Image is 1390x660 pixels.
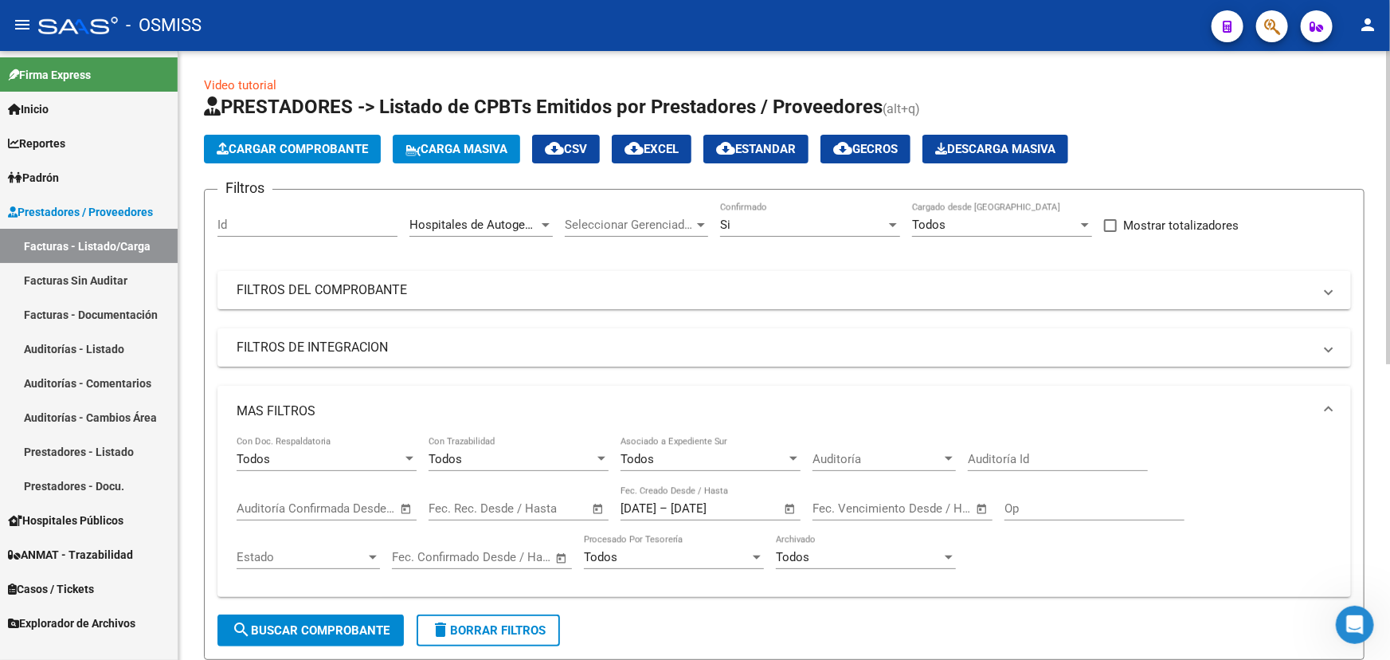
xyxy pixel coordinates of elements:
button: Descarga Masiva [922,135,1068,163]
span: Borrar Filtros [431,623,546,638]
span: Descarga Masiva [935,142,1055,156]
span: Estado [237,550,366,564]
span: Seleccionar Gerenciador [565,218,694,232]
mat-icon: person [1358,15,1377,34]
mat-panel-title: FILTROS DE INTEGRACION [237,339,1313,356]
span: Inicio [8,100,49,118]
span: Mostrar totalizadores [1123,216,1239,235]
span: PRESTADORES -> Listado de CPBTs Emitidos por Prestadores / Proveedores [204,96,883,118]
span: Buscar Comprobante [232,623,390,638]
button: Estandar [703,135,809,163]
mat-icon: delete [431,620,450,639]
mat-icon: cloud_download [716,139,735,158]
mat-icon: cloud_download [625,139,644,158]
span: Todos [621,452,654,466]
span: Reportes [8,135,65,152]
input: Fecha inicio [429,501,493,516]
mat-panel-title: MAS FILTROS [237,403,1313,420]
mat-expansion-panel-header: FILTROS DE INTEGRACION [217,328,1351,367]
span: ANMAT - Trazabilidad [8,546,133,564]
button: EXCEL [612,135,691,163]
span: Todos [912,218,946,232]
button: Open calendar [397,500,416,518]
span: EXCEL [625,142,679,156]
input: Fecha fin [891,501,969,516]
span: Todos [584,550,617,564]
button: Open calendar [973,500,992,518]
span: Padrón [8,169,59,187]
span: CSV [545,142,587,156]
input: Fecha fin [471,550,548,564]
span: Si [720,218,730,232]
button: Open calendar [553,549,571,568]
button: CSV [532,135,600,163]
span: Hospitales de Autogestión - Afiliaciones [409,218,625,232]
span: - OSMISS [126,8,202,43]
div: MAS FILTROS [217,437,1351,597]
span: Casos / Tickets [8,580,94,598]
span: Todos [429,452,462,466]
button: Open calendar [781,500,800,518]
span: Estandar [716,142,796,156]
button: Open calendar [589,500,608,518]
app-download-masive: Descarga masiva de comprobantes (adjuntos) [922,135,1068,163]
mat-expansion-panel-header: FILTROS DEL COMPROBANTE [217,271,1351,309]
input: Fecha inicio [392,550,456,564]
span: Gecros [833,142,898,156]
span: Cargar Comprobante [217,142,368,156]
mat-icon: cloud_download [545,139,564,158]
span: – [660,501,668,516]
h3: Filtros [217,177,272,199]
button: Cargar Comprobante [204,135,381,163]
span: Hospitales Públicos [8,512,123,529]
a: Video tutorial [204,78,276,92]
button: Gecros [820,135,910,163]
span: Firma Express [8,66,91,84]
input: Fecha fin [507,501,585,516]
span: (alt+q) [883,101,920,116]
iframe: Intercom live chat [1336,606,1374,644]
span: Todos [776,550,809,564]
input: Fecha inicio [237,501,301,516]
input: Fecha fin [315,501,393,516]
button: Carga Masiva [393,135,520,163]
mat-icon: menu [13,15,32,34]
span: Auditoría [812,452,942,466]
input: Fecha inicio [812,501,877,516]
span: Carga Masiva [405,142,507,156]
button: Borrar Filtros [417,615,560,646]
span: Todos [237,452,270,466]
input: Fecha inicio [621,501,656,516]
span: Prestadores / Proveedores [8,203,153,221]
mat-expansion-panel-header: MAS FILTROS [217,386,1351,437]
span: Explorador de Archivos [8,615,135,632]
mat-icon: search [232,620,251,639]
input: Fecha fin [671,501,748,516]
button: Buscar Comprobante [217,615,404,646]
mat-icon: cloud_download [833,139,852,158]
mat-panel-title: FILTROS DEL COMPROBANTE [237,281,1313,299]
